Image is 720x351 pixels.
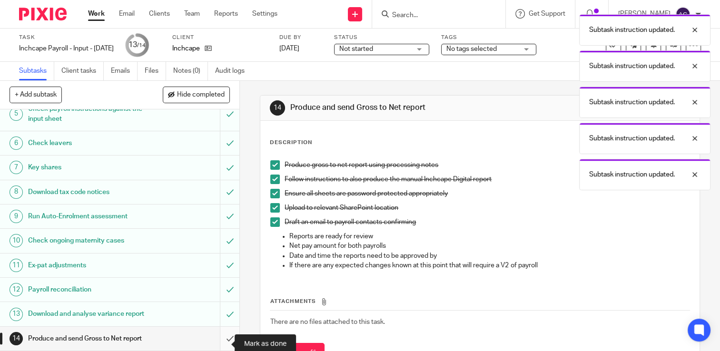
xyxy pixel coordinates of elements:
[10,87,62,103] button: + Add subtask
[289,261,690,270] p: If there are any expected changes known at this point that will require a V2 of payroll
[149,9,170,19] a: Clients
[28,307,150,321] h1: Download and analyse variance report
[19,8,67,20] img: Pixie
[172,44,200,53] p: Inchcape
[285,175,690,184] p: Follow instructions to also produce the manual Inchcape Digital report
[137,43,146,48] small: /14
[19,44,114,53] div: Inchcape Payroll - Input - [DATE]
[28,209,150,224] h1: Run Auto-Enrolment assessment
[10,210,23,223] div: 9
[589,97,675,107] p: Subtask instruction updated.
[10,185,23,199] div: 8
[163,87,230,103] button: Hide completed
[10,308,23,321] div: 13
[589,170,675,179] p: Subtask instruction updated.
[279,45,299,52] span: [DATE]
[289,241,690,251] p: Net pay amount for both payrolls
[339,46,373,52] span: Not started
[28,185,150,199] h1: Download tax code notices
[290,103,500,113] h1: Produce and send Gross to Net report
[285,160,690,170] p: Produce gross to net report using processing notes
[28,102,150,126] h1: Check payroll instructions against the input sheet
[334,34,429,41] label: Status
[19,34,114,41] label: Task
[589,61,675,71] p: Subtask instruction updated.
[589,25,675,35] p: Subtask instruction updated.
[184,9,200,19] a: Team
[289,251,690,261] p: Date and time the reports need to be approved by
[10,283,23,296] div: 12
[279,34,322,41] label: Due by
[128,39,146,50] div: 13
[252,9,277,19] a: Settings
[145,62,166,80] a: Files
[285,203,690,213] p: Upload to relevant SharePoint location
[28,234,150,248] h1: Check ongoing maternity cases
[177,91,225,99] span: Hide completed
[28,136,150,150] h1: Check leavers
[675,7,690,22] img: svg%3E
[589,134,675,143] p: Subtask instruction updated.
[28,283,150,297] h1: Payroll reconciliation
[28,258,150,273] h1: Ex-pat adjustments
[61,62,104,80] a: Client tasks
[214,9,238,19] a: Reports
[10,136,23,150] div: 6
[111,62,138,80] a: Emails
[28,160,150,175] h1: Key shares
[10,332,23,345] div: 14
[88,9,105,19] a: Work
[215,62,252,80] a: Audit logs
[289,232,690,241] p: Reports are ready for review
[19,62,54,80] a: Subtasks
[285,189,690,198] p: Ensure all sheets are password protected appropriately
[28,331,150,346] h1: Produce and send Gross to Net report
[270,299,316,304] span: Attachments
[10,259,23,272] div: 11
[10,161,23,174] div: 7
[270,100,285,116] div: 14
[10,234,23,247] div: 10
[270,319,385,325] span: There are no files attached to this task.
[173,62,208,80] a: Notes (0)
[270,139,312,146] p: Description
[119,9,135,19] a: Email
[10,107,23,121] div: 5
[19,44,114,53] div: Inchcape Payroll - Input - September 2025
[172,34,267,41] label: Client
[285,217,690,227] p: Draft an email to payroll contacts confirming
